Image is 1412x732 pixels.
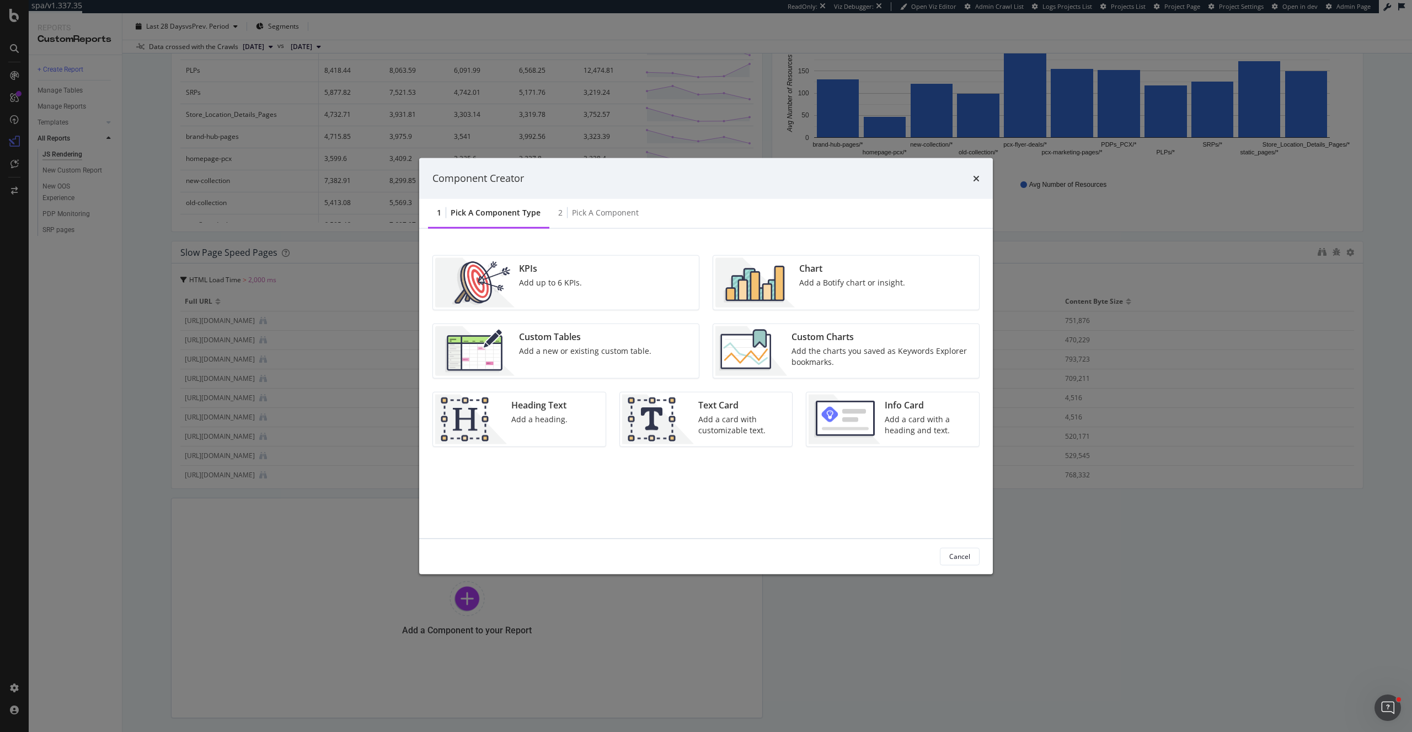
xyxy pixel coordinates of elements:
[949,552,970,561] div: Cancel
[451,207,541,218] div: Pick a Component type
[572,207,639,218] div: Pick a Component
[519,262,582,274] div: KPIs
[511,399,568,411] div: Heading Text
[698,399,786,411] div: Text Card
[519,345,651,356] div: Add a new or existing custom table.
[511,413,568,424] div: Add a heading.
[519,330,651,343] div: Custom Tables
[698,413,786,435] div: Add a card with customizable text.
[940,547,980,565] button: Cancel
[791,330,972,343] div: Custom Charts
[435,394,507,444] img: CtJ9-kHf.png
[715,257,795,307] img: BHjNRGjj.png
[973,171,980,186] div: times
[519,277,582,288] div: Add up to 6 KPIs.
[799,277,905,288] div: Add a Botify chart or insight.
[885,399,972,411] div: Info Card
[558,207,563,218] div: 2
[809,394,880,444] img: 9fcGIRyhgxRLRpur6FCk681sBQ4rDmX99LnU5EkywwAAAAAElFTkSuQmCC
[885,413,972,435] div: Add a card with a heading and text.
[419,158,993,574] div: modal
[432,171,524,186] div: Component Creator
[1374,695,1401,721] iframe: Intercom live chat
[791,345,972,367] div: Add the charts you saved as Keywords Explorer bookmarks.
[622,394,694,444] img: CIPqJSrR.png
[715,326,787,375] img: Chdk0Fza.png
[435,326,515,375] img: CzM_nd8v.png
[435,257,515,307] img: __UUOcd1.png
[437,207,441,218] div: 1
[799,262,905,274] div: Chart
